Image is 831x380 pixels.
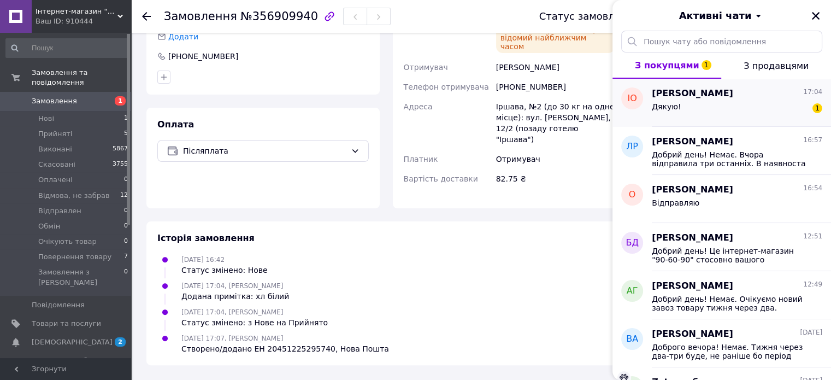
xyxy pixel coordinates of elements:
button: БД[PERSON_NAME]12:51Добрий день! Це інтернет-магазин "90-60-90" стосовно вашого замовлення на бін... [612,223,831,271]
span: 0 [124,175,128,185]
span: Замовлення та повідомлення [32,68,131,87]
span: Телефон отримувача [404,83,489,91]
button: АГ[PERSON_NAME]12:49Добрий день! Немає. Очікуємо новий завоз товару тижня через два. [612,271,831,319]
span: 12:51 [803,232,822,241]
button: ІО[PERSON_NAME]17:04Дякую!1 [612,79,831,127]
span: Адреса [404,102,433,111]
span: Добрий день! Немає. Вчора відправила три останніх. В наявноста є на ОГ +/- 85 см. білого та сірог... [652,150,807,168]
span: 1 [115,96,126,106]
span: Виконані [38,144,72,154]
span: 1 [124,114,128,124]
span: 2 [115,337,126,347]
span: №356909940 [240,10,318,23]
span: Дякую! [652,102,681,111]
span: 0 [124,267,128,287]
span: ВА [626,333,638,346]
span: 0 [124,221,128,231]
div: [PHONE_NUMBER] [167,51,239,62]
span: Відправлен [38,206,81,216]
div: Додана примітка: хл білий [181,291,289,302]
span: [DATE] 17:07, [PERSON_NAME] [181,335,283,342]
span: [PERSON_NAME] [652,328,733,341]
span: Інтернет-магазин "906090" [36,7,117,16]
div: Статус змінено: з Нове на Прийнято [181,317,328,328]
span: [DATE] 16:42 [181,256,225,264]
span: [DEMOGRAPHIC_DATA] [32,337,113,347]
span: 5867 [113,144,128,154]
span: Післяплата [183,145,346,157]
button: Активні чати [643,9,800,23]
span: 16:57 [803,136,822,145]
span: Товари та послуги [32,319,101,329]
span: З продавцями [744,61,809,71]
input: Пошук [5,38,129,58]
span: З покупцями [635,60,699,71]
span: Оплата [157,119,194,130]
div: [PERSON_NAME] [494,57,617,77]
span: [PERSON_NAME] [652,184,733,196]
div: Повернутися назад [142,11,151,22]
span: Прийняті [38,129,72,139]
button: ВА[PERSON_NAME][DATE]Доброго вечора! Немає. Тижня через два-три буде, не раніше бо період відпусток. [612,319,831,367]
div: Іршава, №2 (до 30 кг на одне місце): вул. [PERSON_NAME], 12/2 (позаду готелю "Іршава") [494,97,617,149]
span: Оплачені [38,175,73,185]
button: З продавцями [721,52,831,79]
input: Пошук чату або повідомлення [621,31,822,52]
span: [DATE] [800,328,822,337]
span: АГ [627,285,638,297]
span: 1 [702,60,711,70]
span: [DATE] 17:04, [PERSON_NAME] [181,308,283,316]
button: З покупцями1 [612,52,721,79]
span: Доброго вечора! Немає. Тижня через два-три буде, не раніше бо період відпусток. [652,343,807,360]
span: 5 [124,129,128,139]
span: Замовлення з [PERSON_NAME] [38,267,124,287]
span: Отримувач [404,63,448,72]
span: 3755 [113,160,128,169]
div: Ваш ID: 910444 [36,16,131,26]
span: Повернення товару [38,252,111,262]
span: 7 [124,252,128,262]
span: 17:04 [803,87,822,97]
span: [PERSON_NAME] [652,136,733,148]
span: Добрий день! Це інтернет-магазин "90-60-90" стосовно вашого замовлення на біндер. Ви написали:"ОГ... [652,247,807,264]
div: [PHONE_NUMBER] [494,77,617,97]
button: Закрити [809,9,822,22]
span: Добрий день! Немає. Очікуємо новий завоз товару тижня через два. [652,295,807,312]
div: Отримувач [494,149,617,169]
span: Активні чати [679,9,751,23]
span: 16:54 [803,184,822,193]
span: Очікують товар [38,237,97,247]
span: Платник [404,155,438,163]
span: [DATE] 17:04, [PERSON_NAME] [181,282,283,290]
span: Нові [38,114,54,124]
span: Додати [168,32,198,41]
span: 0 [124,237,128,247]
div: Статус замовлення [539,11,640,22]
span: Вартість доставки [404,174,478,183]
span: ІО [627,92,636,105]
span: 1 [812,103,822,113]
span: Повідомлення [32,300,85,310]
span: [PERSON_NAME] [652,280,733,293]
span: [PERSON_NAME] [652,232,733,244]
span: ЛР [626,141,638,153]
span: Замовлення [32,96,77,106]
span: Відправляю [652,198,699,207]
span: Відмова, не забрав [38,191,110,201]
span: 12:49 [803,280,822,289]
button: ЛР[PERSON_NAME]16:57Добрий день! Немає. Вчора відправила три останніх. В наявноста є на ОГ +/- 85... [612,127,831,175]
span: Замовлення [164,10,237,23]
div: Статус змінено: Нове [181,265,268,276]
span: 0 [124,206,128,216]
span: Показники роботи компанії [32,356,101,376]
span: Історія замовлення [157,233,255,243]
span: БД [626,237,638,249]
span: О [629,189,636,201]
span: Обмін [38,221,60,231]
button: О[PERSON_NAME]16:54Відправляю [612,175,831,223]
div: Створено/додано ЕН 20451225295740, Нова Пошта [181,343,389,354]
div: 82.75 ₴ [494,169,617,189]
span: Скасовані [38,160,75,169]
span: 12 [120,191,128,201]
span: [PERSON_NAME] [652,87,733,100]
